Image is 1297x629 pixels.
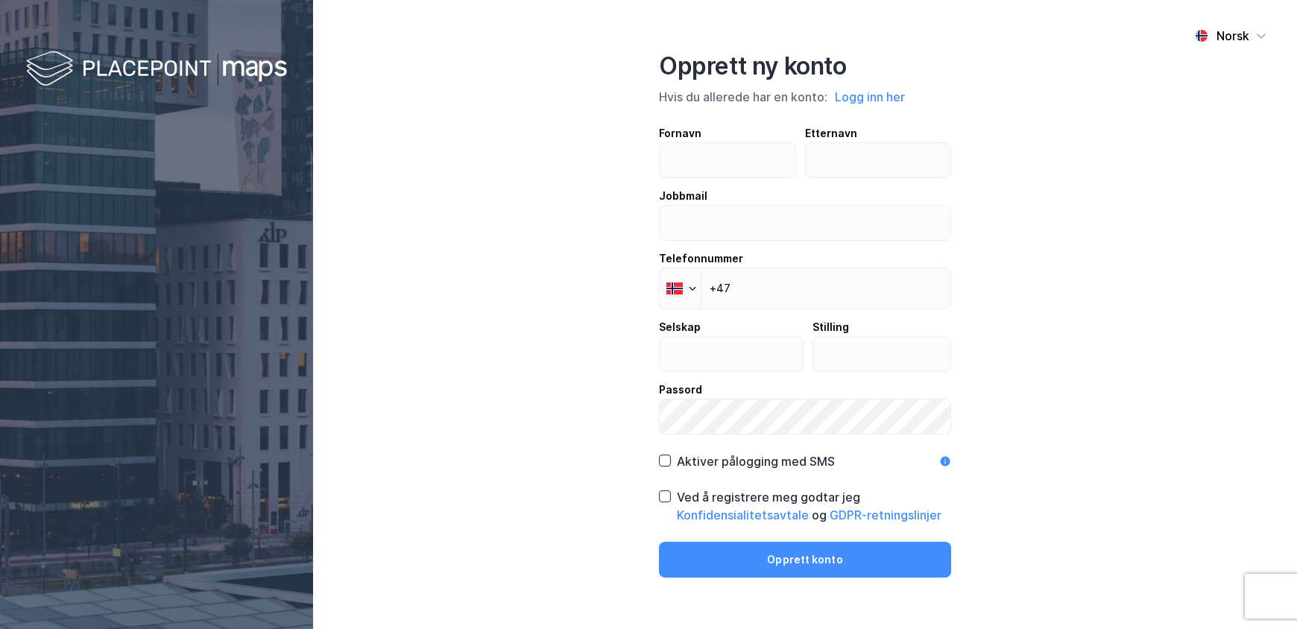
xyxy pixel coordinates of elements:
div: Stilling [812,318,952,336]
div: Norway: + 47 [660,268,701,309]
div: Ved å registrere meg godtar jeg og [677,488,951,524]
div: Fornavn [659,124,796,142]
button: Opprett konto [659,542,951,578]
img: logo-white.f07954bde2210d2a523dddb988cd2aa7.svg [26,48,287,92]
div: Jobbmail [659,187,951,205]
button: Logg inn her [830,87,909,107]
div: Passord [659,381,951,399]
input: Telefonnummer [659,268,951,309]
div: Aktiver pålogging med SMS [677,452,835,470]
div: Hvis du allerede har en konto: [659,87,951,107]
div: Opprett ny konto [659,51,951,81]
div: Norsk [1216,27,1249,45]
div: Telefonnummer [659,250,951,268]
div: Etternavn [805,124,952,142]
div: Selskap [659,318,804,336]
